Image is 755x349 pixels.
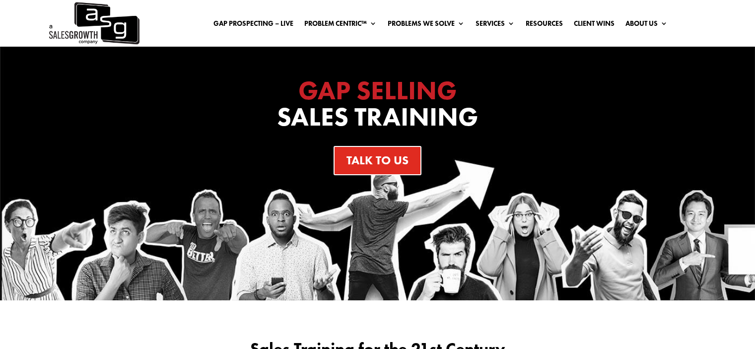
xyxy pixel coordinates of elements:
a: Client Wins [574,20,615,31]
a: Services [476,20,515,31]
a: Talk To Us [334,146,421,175]
a: Gap Prospecting – LIVE [213,20,293,31]
a: Problems We Solve [388,20,465,31]
span: GAP SELLING [298,73,457,107]
a: Problem Centric™ [304,20,377,31]
h1: Sales Training [179,77,576,135]
a: About Us [625,20,668,31]
a: Resources [526,20,563,31]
